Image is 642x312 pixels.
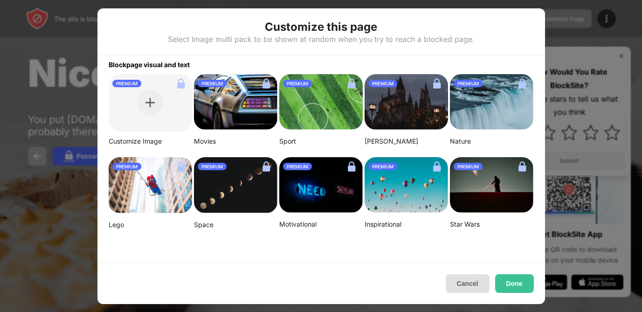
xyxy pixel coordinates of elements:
div: PREMIUM [198,163,227,170]
button: Cancel [446,274,490,293]
div: PREMIUM [454,80,483,87]
div: PREMIUM [112,80,141,87]
div: Star Wars [450,220,533,229]
img: lock.svg [173,76,188,91]
div: PREMIUM [198,80,227,87]
div: Motivational [279,220,363,229]
img: lock.svg [515,76,530,91]
div: Movies [194,137,277,146]
div: Inspirational [365,220,448,229]
div: [PERSON_NAME] [365,137,448,146]
img: lock.svg [259,159,274,174]
div: PREMIUM [454,163,483,170]
img: lock.svg [429,159,444,174]
img: lock.svg [344,159,359,174]
img: mehdi-messrro-gIpJwuHVwt0-unsplash-small.png [109,157,192,213]
div: PREMIUM [368,163,397,170]
img: ian-dooley-DuBNA1QMpPA-unsplash-small.png [365,157,448,213]
div: Blockpage visual and text [97,55,545,69]
img: plus.svg [145,98,155,107]
img: lock.svg [515,159,530,174]
div: Customize Image [109,137,192,146]
button: Done [495,274,534,293]
div: Sport [279,137,363,146]
div: PREMIUM [112,163,141,170]
div: Select Image multi pack to be shown at random when you try to reach a blocked page. [168,35,475,44]
img: image-26.png [194,74,277,130]
div: Nature [450,137,533,146]
img: lock.svg [259,76,274,91]
img: linda-xu-KsomZsgjLSA-unsplash.png [194,157,277,214]
img: aditya-chinchure-LtHTe32r_nA-unsplash.png [450,74,533,130]
div: Space [194,221,277,229]
div: PREMIUM [283,163,312,170]
div: PREMIUM [368,80,397,87]
img: lock.svg [429,76,444,91]
img: image-22-small.png [450,157,533,213]
img: alexis-fauvet-qfWf9Muwp-c-unsplash-small.png [279,157,363,213]
div: Lego [109,221,192,229]
div: Customize this page [265,20,377,35]
img: aditya-vyas-5qUJfO4NU4o-unsplash-small.png [365,74,448,130]
img: lock.svg [344,76,359,91]
img: jeff-wang-p2y4T4bFws4-unsplash-small.png [279,74,363,130]
img: lock.svg [173,159,188,174]
div: PREMIUM [283,80,312,87]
